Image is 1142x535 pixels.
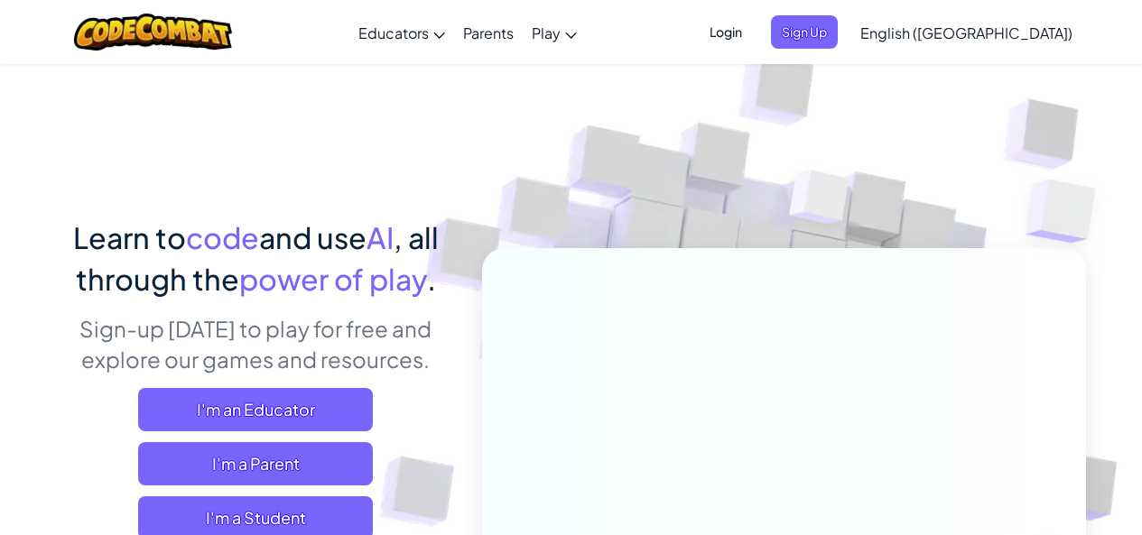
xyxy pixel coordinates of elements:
[771,15,838,49] button: Sign Up
[851,8,1082,57] a: English ([GEOGRAPHIC_DATA])
[73,219,186,255] span: Learn to
[523,8,586,57] a: Play
[532,23,561,42] span: Play
[74,14,232,51] img: CodeCombat logo
[57,313,455,374] p: Sign-up [DATE] to play for free and explore our games and resources.
[186,219,259,255] span: code
[699,15,753,49] button: Login
[454,8,523,57] a: Parents
[349,8,454,57] a: Educators
[755,134,885,269] img: Overlap cubes
[138,442,373,485] a: I'm a Parent
[427,261,436,297] span: .
[358,23,429,42] span: Educators
[239,261,427,297] span: power of play
[138,388,373,431] a: I'm an Educator
[860,23,1072,42] span: English ([GEOGRAPHIC_DATA])
[259,219,367,255] span: and use
[367,219,394,255] span: AI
